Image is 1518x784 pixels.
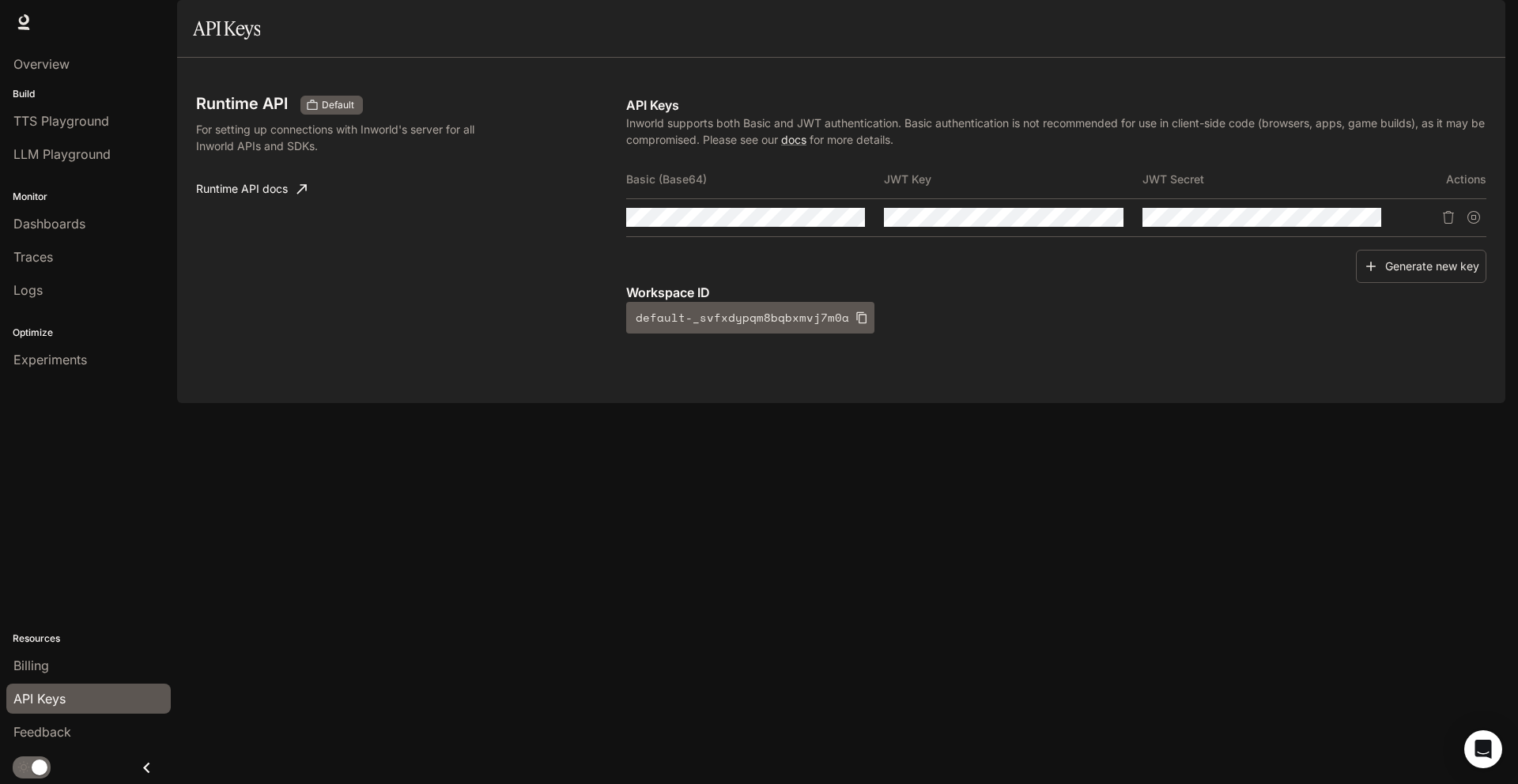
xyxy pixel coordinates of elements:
[196,121,509,154] p: For setting up connections with Inworld's server for all Inworld APIs and SDKs.
[300,96,363,115] div: These keys will apply to your current workspace only
[1400,160,1486,198] th: Actions
[626,283,1486,302] p: Workspace ID
[626,115,1486,148] p: Inworld supports both Basic and JWT authentication. Basic authentication is not recommended for u...
[626,160,884,198] th: Basic (Base64)
[193,13,260,44] h1: API Keys
[1142,160,1400,198] th: JWT Secret
[315,98,361,112] span: Default
[1461,205,1486,230] button: Suspend API key
[1436,205,1461,230] button: Delete API key
[884,160,1142,198] th: JWT Key
[1464,730,1502,768] div: Open Intercom Messenger
[626,302,874,334] button: default-_svfxdypqm8bqbxmvj7m0a
[196,96,288,111] h3: Runtime API
[626,96,1486,115] p: API Keys
[190,173,313,205] a: Runtime API docs
[781,133,806,146] a: docs
[1356,250,1486,284] button: Generate new key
